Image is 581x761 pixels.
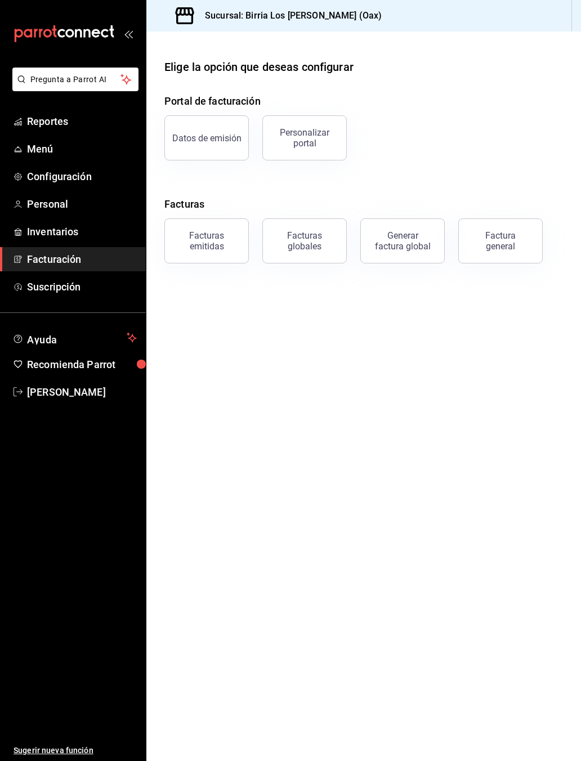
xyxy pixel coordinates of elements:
[27,252,137,267] span: Facturación
[472,230,529,252] div: Factura general
[262,218,347,263] button: Facturas globales
[270,127,339,149] div: Personalizar portal
[27,141,137,156] span: Menú
[196,9,382,23] h3: Sucursal: Birria Los [PERSON_NAME] (Oax)
[27,279,137,294] span: Suscripción
[164,115,249,160] button: Datos de emisión
[27,384,137,400] span: [PERSON_NAME]
[27,224,137,239] span: Inventarios
[12,68,138,91] button: Pregunta a Parrot AI
[27,196,137,212] span: Personal
[360,218,445,263] button: Generar factura global
[172,230,242,252] div: Facturas emitidas
[27,114,137,129] span: Reportes
[27,169,137,184] span: Configuración
[27,331,122,344] span: Ayuda
[458,218,543,263] button: Factura general
[14,745,137,756] span: Sugerir nueva función
[164,59,354,75] div: Elige la opción que deseas configurar
[8,82,138,93] a: Pregunta a Parrot AI
[164,196,563,212] h4: Facturas
[30,74,121,86] span: Pregunta a Parrot AI
[27,357,137,372] span: Recomienda Parrot
[374,230,431,252] div: Generar factura global
[124,29,133,38] button: open_drawer_menu
[164,218,249,263] button: Facturas emitidas
[262,115,347,160] button: Personalizar portal
[172,133,242,144] div: Datos de emisión
[164,93,563,109] h4: Portal de facturación
[270,230,339,252] div: Facturas globales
